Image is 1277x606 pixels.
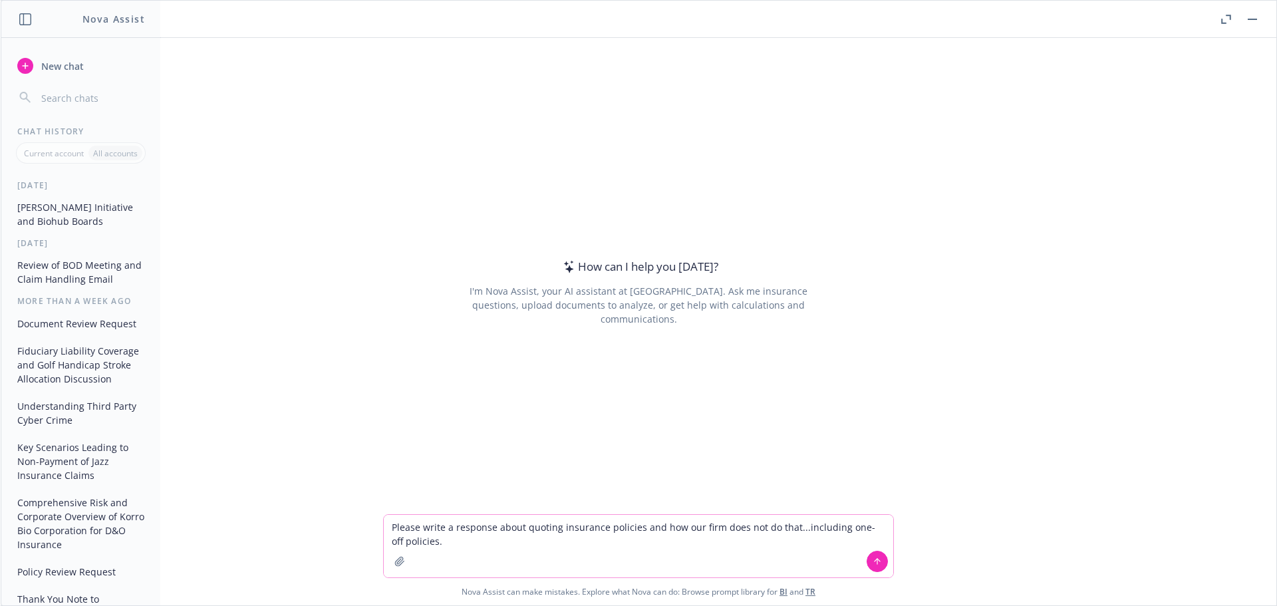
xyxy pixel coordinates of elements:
[805,586,815,597] a: TR
[780,586,787,597] a: BI
[12,196,150,232] button: [PERSON_NAME] Initiative and Biohub Boards
[1,237,160,249] div: [DATE]
[12,254,150,290] button: Review of BOD Meeting and Claim Handling Email
[93,148,138,159] p: All accounts
[12,54,150,78] button: New chat
[1,295,160,307] div: More than a week ago
[12,395,150,431] button: Understanding Third Party Cyber Crime
[451,284,825,326] div: I'm Nova Assist, your AI assistant at [GEOGRAPHIC_DATA]. Ask me insurance questions, upload docum...
[39,59,84,73] span: New chat
[12,492,150,555] button: Comprehensive Risk and Corporate Overview of Korro Bio Corporation for D&O Insurance
[82,12,145,26] h1: Nova Assist
[559,258,718,275] div: How can I help you [DATE]?
[24,148,84,159] p: Current account
[12,436,150,486] button: Key Scenarios Leading to Non-Payment of Jazz Insurance Claims
[1,180,160,191] div: [DATE]
[12,340,150,390] button: Fiduciary Liability Coverage and Golf Handicap Stroke Allocation Discussion
[1,126,160,137] div: Chat History
[12,313,150,335] button: Document Review Request
[6,578,1271,605] span: Nova Assist can make mistakes. Explore what Nova can do: Browse prompt library for and
[12,561,150,583] button: Policy Review Request
[384,515,893,577] textarea: Please write a response about quoting insurance policies and how our firm does not do that...incl...
[39,88,144,107] input: Search chats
